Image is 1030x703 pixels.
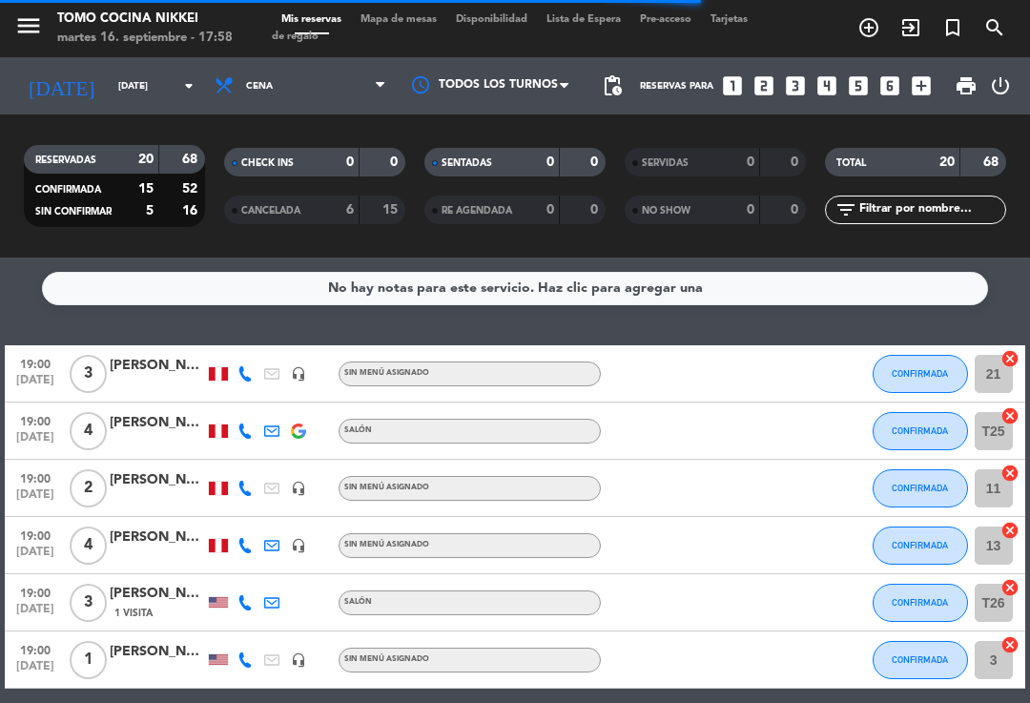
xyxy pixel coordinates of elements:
[110,641,205,663] div: [PERSON_NAME]
[346,155,354,169] strong: 0
[70,641,107,679] span: 1
[11,546,59,568] span: [DATE]
[14,66,109,106] i: [DATE]
[57,29,233,48] div: martes 16. septiembre - 17:58
[939,155,955,169] strong: 20
[932,11,974,44] span: Reserva especial
[834,198,857,221] i: filter_list
[344,655,429,663] span: Sin menú asignado
[182,204,201,217] strong: 16
[836,158,866,168] span: TOTAL
[291,652,306,668] i: headset_mic
[35,155,96,165] span: RESERVADAS
[601,74,624,97] span: pending_actions
[877,73,902,98] i: looks_6
[892,425,948,436] span: CONFIRMADA
[344,369,429,377] span: Sin menú asignado
[747,155,754,169] strong: 0
[442,206,512,216] span: RE AGENDADA
[537,14,630,25] span: Lista de Espera
[291,366,306,382] i: headset_mic
[110,527,205,548] div: [PERSON_NAME]
[989,74,1012,97] i: power_settings_new
[974,11,1016,44] span: BUSCAR
[446,14,537,25] span: Disponibilidad
[351,14,446,25] span: Mapa de mesas
[110,412,205,434] div: [PERSON_NAME]
[892,368,948,379] span: CONFIRMADA
[11,352,59,374] span: 19:00
[1000,349,1020,368] i: cancel
[873,412,968,450] button: CONFIRMADA
[546,155,554,169] strong: 0
[892,483,948,493] span: CONFIRMADA
[941,16,964,39] i: turned_in_not
[873,641,968,679] button: CONFIRMADA
[110,583,205,605] div: [PERSON_NAME]
[291,424,306,439] img: google-logo.png
[892,654,948,665] span: CONFIRMADA
[442,158,492,168] span: SENTADAS
[14,11,43,47] button: menu
[857,16,880,39] i: add_circle_outline
[291,538,306,553] i: headset_mic
[590,155,602,169] strong: 0
[546,203,554,217] strong: 0
[11,374,59,396] span: [DATE]
[246,81,273,92] span: Cena
[955,74,978,97] span: print
[873,469,968,507] button: CONFIRMADA
[146,204,154,217] strong: 5
[382,203,402,217] strong: 15
[138,182,154,196] strong: 15
[70,412,107,450] span: 4
[70,584,107,622] span: 3
[1000,635,1020,654] i: cancel
[35,207,112,217] span: SIN CONFIRMAR
[182,182,201,196] strong: 52
[110,355,205,377] div: [PERSON_NAME]
[346,203,354,217] strong: 6
[344,541,429,548] span: Sin menú asignado
[328,278,703,300] div: No hay notas para este servicio. Haz clic para agregar una
[344,598,372,606] span: Salón
[11,466,59,488] span: 19:00
[752,73,776,98] i: looks_two
[983,155,1002,169] strong: 68
[873,584,968,622] button: CONFIRMADA
[11,488,59,510] span: [DATE]
[640,81,713,92] span: Reservas para
[11,581,59,603] span: 19:00
[890,11,932,44] span: WALK IN
[630,14,701,25] span: Pre-acceso
[642,206,690,216] span: NO SHOW
[344,426,372,434] span: Salón
[783,73,808,98] i: looks_3
[14,11,43,40] i: menu
[291,481,306,496] i: headset_mic
[11,638,59,660] span: 19:00
[11,409,59,431] span: 19:00
[177,74,200,97] i: arrow_drop_down
[11,660,59,682] span: [DATE]
[272,14,351,25] span: Mis reservas
[390,155,402,169] strong: 0
[892,597,948,608] span: CONFIRMADA
[11,431,59,453] span: [DATE]
[182,153,201,166] strong: 68
[1000,521,1020,540] i: cancel
[344,484,429,491] span: Sin menú asignado
[1000,464,1020,483] i: cancel
[983,16,1006,39] i: search
[791,155,802,169] strong: 0
[241,206,300,216] span: CANCELADA
[909,73,934,98] i: add_box
[70,355,107,393] span: 3
[241,158,294,168] span: CHECK INS
[11,603,59,625] span: [DATE]
[857,199,1005,220] input: Filtrar por nombre...
[848,11,890,44] span: RESERVAR MESA
[1000,578,1020,597] i: cancel
[35,185,101,195] span: CONFIRMADA
[1000,406,1020,425] i: cancel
